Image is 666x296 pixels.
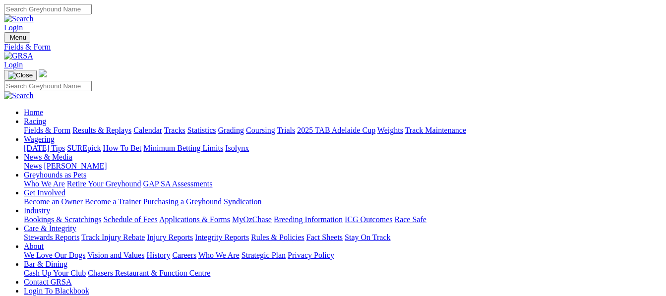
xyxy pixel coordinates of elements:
a: MyOzChase [232,215,272,224]
a: Track Injury Rebate [81,233,145,241]
a: Chasers Restaurant & Function Centre [88,269,210,277]
a: Minimum Betting Limits [143,144,223,152]
a: Weights [377,126,403,134]
div: Industry [24,215,662,224]
a: 2025 TAB Adelaide Cup [297,126,375,134]
a: Contact GRSA [24,278,71,286]
a: Home [24,108,43,117]
a: Race Safe [394,215,426,224]
a: Greyhounds as Pets [24,171,86,179]
a: Results & Replays [72,126,131,134]
a: Coursing [246,126,275,134]
a: Login [4,60,23,69]
a: Fact Sheets [306,233,343,241]
a: We Love Our Dogs [24,251,85,259]
a: History [146,251,170,259]
a: Login To Blackbook [24,287,89,295]
a: Applications & Forms [159,215,230,224]
a: Purchasing a Greyhound [143,197,222,206]
a: News & Media [24,153,72,161]
img: logo-grsa-white.png [39,69,47,77]
div: Racing [24,126,662,135]
div: Bar & Dining [24,269,662,278]
a: Retire Your Greyhound [67,179,141,188]
a: Breeding Information [274,215,343,224]
a: How To Bet [103,144,142,152]
a: Who We Are [24,179,65,188]
a: Syndication [224,197,261,206]
a: GAP SA Assessments [143,179,213,188]
a: Bookings & Scratchings [24,215,101,224]
a: Tracks [164,126,185,134]
input: Search [4,81,92,91]
a: Login [4,23,23,32]
a: Stewards Reports [24,233,79,241]
a: Become a Trainer [85,197,141,206]
a: Trials [277,126,295,134]
a: Track Maintenance [405,126,466,134]
a: Fields & Form [24,126,70,134]
img: Close [8,71,33,79]
a: Vision and Values [87,251,144,259]
input: Search [4,4,92,14]
img: GRSA [4,52,33,60]
a: Racing [24,117,46,125]
span: Menu [10,34,26,41]
a: Industry [24,206,50,215]
a: About [24,242,44,250]
img: Search [4,14,34,23]
a: Calendar [133,126,162,134]
img: Search [4,91,34,100]
a: Integrity Reports [195,233,249,241]
a: ICG Outcomes [345,215,392,224]
a: Schedule of Fees [103,215,157,224]
a: Fields & Form [4,43,662,52]
a: Strategic Plan [242,251,286,259]
button: Toggle navigation [4,32,30,43]
a: Careers [172,251,196,259]
a: Grading [218,126,244,134]
button: Toggle navigation [4,70,37,81]
a: Stay On Track [345,233,390,241]
a: [DATE] Tips [24,144,65,152]
a: Rules & Policies [251,233,304,241]
div: Greyhounds as Pets [24,179,662,188]
a: [PERSON_NAME] [44,162,107,170]
a: Get Involved [24,188,65,197]
a: Bar & Dining [24,260,67,268]
a: Isolynx [225,144,249,152]
a: Statistics [187,126,216,134]
a: Privacy Policy [288,251,334,259]
a: News [24,162,42,170]
div: Wagering [24,144,662,153]
a: Become an Owner [24,197,83,206]
a: Injury Reports [147,233,193,241]
a: Wagering [24,135,55,143]
a: Care & Integrity [24,224,76,233]
div: Care & Integrity [24,233,662,242]
a: Who We Are [198,251,240,259]
a: Cash Up Your Club [24,269,86,277]
div: About [24,251,662,260]
div: News & Media [24,162,662,171]
div: Get Involved [24,197,662,206]
a: SUREpick [67,144,101,152]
